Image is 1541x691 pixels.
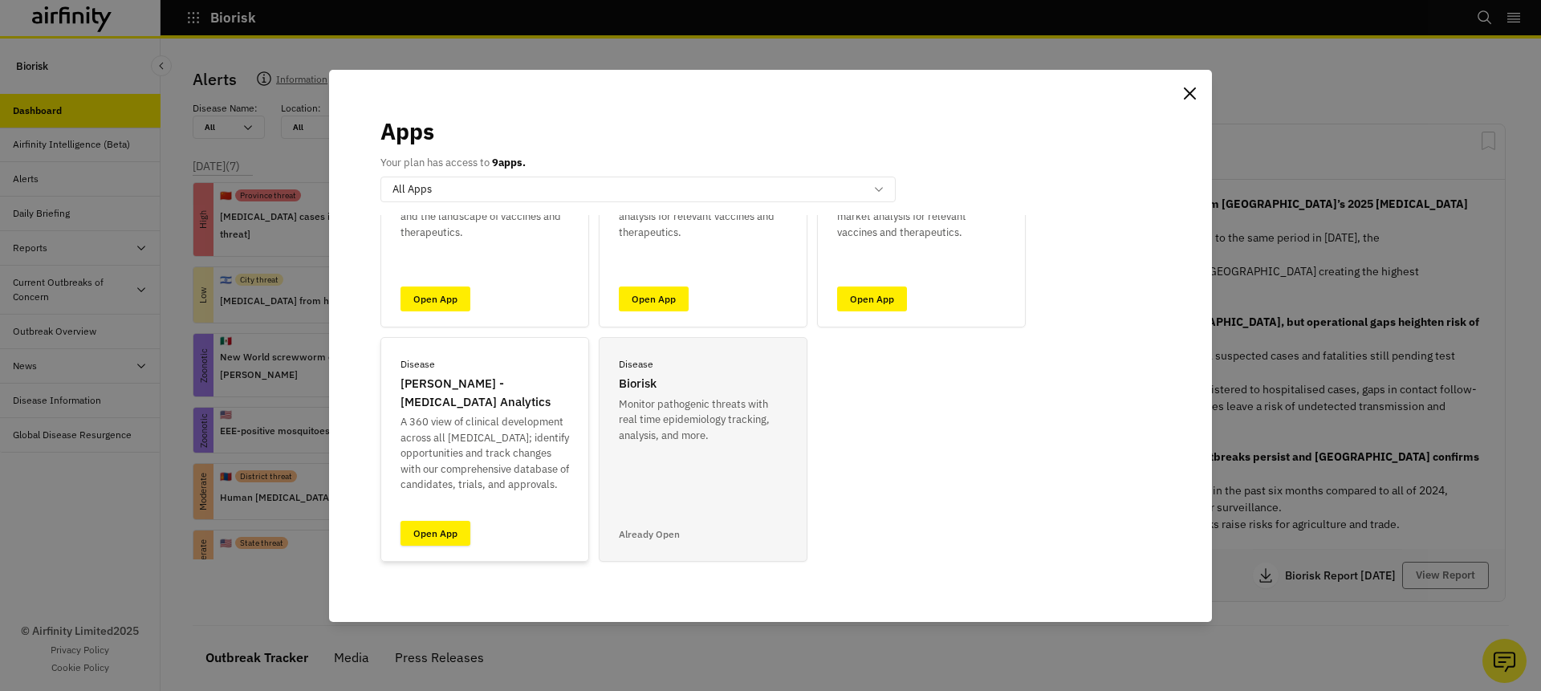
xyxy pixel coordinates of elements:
[400,357,435,372] p: Disease
[619,287,689,311] a: Open App
[1177,81,1202,107] button: Close
[380,115,434,148] p: Apps
[380,155,526,171] p: Your plan has access to
[619,357,653,372] p: Disease
[619,527,680,542] p: Already Open
[619,375,657,393] p: Biorisk
[619,396,787,444] p: Monitor pathogenic threats with real time epidemiology tracking, analysis, and more.
[837,287,907,311] a: Open App
[400,414,569,493] p: A 360 view of clinical development across all [MEDICAL_DATA]; identify opportunities and track ch...
[400,521,470,546] a: Open App
[492,156,526,169] b: 9 apps.
[392,181,432,197] p: All Apps
[380,587,589,605] p: Cardiometabolic
[400,287,470,311] a: Open App
[400,375,569,411] p: [PERSON_NAME] - [MEDICAL_DATA] Analytics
